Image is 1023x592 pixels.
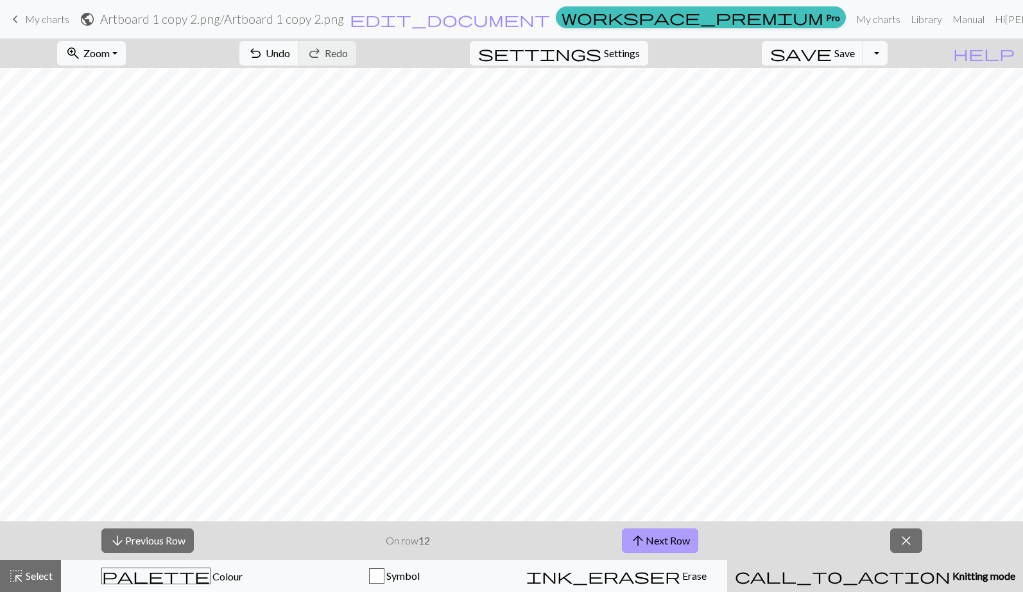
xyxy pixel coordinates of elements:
span: Undo [266,47,290,59]
button: Erase [505,560,727,592]
p: On row [386,533,430,548]
button: Knitting mode [727,560,1023,592]
span: help [953,44,1015,62]
span: edit_document [350,10,550,28]
a: Library [906,6,947,32]
span: My charts [25,13,69,25]
span: arrow_downward [110,532,125,550]
a: Manual [947,6,990,32]
span: keyboard_arrow_left [8,10,23,28]
button: Next Row [622,528,698,553]
a: My charts [8,8,69,30]
span: settings [478,44,601,62]
a: Pro [556,6,846,28]
button: Save [762,41,864,65]
button: Colour [61,560,283,592]
span: Save [834,47,855,59]
span: zoom_in [65,44,81,62]
span: highlight_alt [8,567,24,585]
button: Previous Row [101,528,194,553]
span: arrow_upward [630,532,646,550]
span: Select [24,570,53,582]
button: Symbol [283,560,505,592]
span: Erase [680,570,707,582]
span: close [898,532,914,550]
i: Settings [478,46,601,61]
button: Zoom [57,41,126,65]
span: Colour [211,570,243,582]
span: workspace_premium [562,8,823,26]
span: ink_eraser [526,567,680,585]
button: SettingsSettings [470,41,648,65]
h2: Artboard 1 copy 2.png / Artboard 1 copy 2.png [100,12,344,26]
span: Zoom [83,47,110,59]
strong: 12 [418,534,430,546]
span: Symbol [384,570,420,582]
a: My charts [851,6,906,32]
span: Knitting mode [950,570,1015,582]
span: save [770,44,832,62]
span: public [80,10,95,28]
span: palette [102,567,210,585]
span: call_to_action [735,567,950,585]
span: undo [248,44,263,62]
button: Undo [239,41,299,65]
span: Settings [604,46,640,61]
